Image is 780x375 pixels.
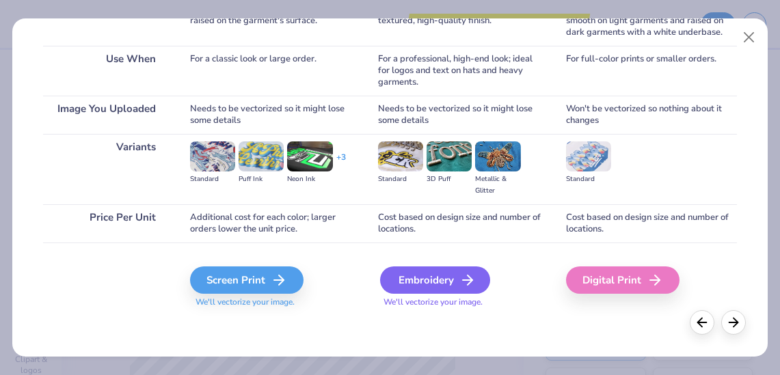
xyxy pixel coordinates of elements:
div: Puff Ink [239,173,284,185]
div: Standard [566,173,611,185]
img: 3D Puff [427,141,472,171]
div: Metallic & Glitter [475,173,520,197]
img: Standard [190,141,235,171]
img: Metallic & Glitter [475,141,520,171]
img: Standard [378,141,423,171]
button: Close [736,25,762,51]
div: Screen Print [190,266,304,294]
span: We'll vectorize your image. [378,296,546,308]
img: Puff Ink [239,141,284,171]
div: Use When [43,46,170,96]
div: Standard [190,173,235,185]
div: Standard [378,173,423,185]
div: For a classic look or large order. [190,46,358,96]
div: + 3 [336,152,346,175]
div: For full-color prints or smaller orders. [566,46,734,96]
div: Won't be vectorized so nothing about it changes [566,96,734,134]
img: Neon Ink [287,141,332,171]
div: Embroidery [380,266,490,294]
div: Additional cost for each color; larger orders lower the unit price. [190,204,358,242]
div: Needs to be vectorized so it might lose some details [378,96,546,134]
div: Variants [43,134,170,204]
span: We'll vectorize your image. [190,296,358,308]
div: Cost based on design size and number of locations. [378,204,546,242]
div: Cost based on design size and number of locations. [566,204,734,242]
div: Neon Ink [287,173,332,185]
div: Image You Uploaded [43,96,170,134]
div: 3D Puff [427,173,472,185]
div: Needs to be vectorized so it might lose some details [190,96,358,134]
div: For a professional, high-end look; ideal for logos and text on hats and heavy garments. [378,46,546,96]
div: Digital Print [566,266,680,294]
img: Standard [566,141,611,171]
div: Price Per Unit [43,204,170,242]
